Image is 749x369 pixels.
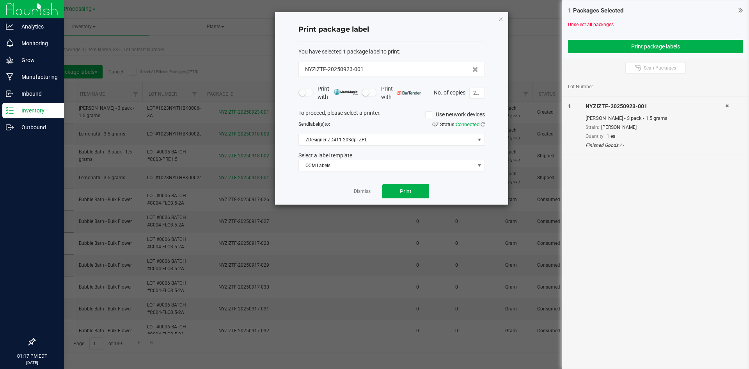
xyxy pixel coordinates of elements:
[6,73,14,81] inline-svg: Manufacturing
[14,89,60,98] p: Inbound
[4,360,60,365] p: [DATE]
[298,121,330,127] span: Send to:
[8,307,31,330] iframe: Resource center
[398,91,421,95] img: bartender.png
[382,184,429,198] button: Print
[568,22,614,27] a: Unselect all packages
[568,83,594,90] span: Lot Number:
[381,85,421,101] span: Print with
[586,125,599,130] span: Strain:
[425,111,485,119] label: Use network devices
[14,39,60,48] p: Monitoring
[293,109,491,121] div: To proceed, please select a printer.
[318,85,358,101] span: Print with
[14,106,60,115] p: Inventory
[586,142,725,149] div: Finished Goods / -
[6,123,14,131] inline-svg: Outbound
[354,188,371,195] a: Dismiss
[6,107,14,114] inline-svg: Inventory
[293,152,491,160] div: Select a label template.
[14,72,60,82] p: Manufacturing
[298,48,485,56] div: :
[14,22,60,31] p: Analytics
[305,65,364,73] span: NYZIZTF-20250923-001
[298,48,399,55] span: You have selected 1 package label to print
[6,90,14,98] inline-svg: Inbound
[434,89,465,95] span: No. of copies
[334,89,358,95] img: mark_magic_cybra.png
[456,121,479,127] span: Connected
[568,40,743,53] button: Print package labels
[309,121,325,127] span: label(s)
[432,121,485,127] span: QZ Status:
[586,134,605,139] span: Quantity:
[400,188,412,194] span: Print
[6,39,14,47] inline-svg: Monitoring
[586,114,725,122] div: [PERSON_NAME] - 3 pack - 1.5 grams
[4,353,60,360] p: 01:17 PM EDT
[6,23,14,30] inline-svg: Analytics
[6,56,14,64] inline-svg: Grow
[298,25,485,35] h4: Print package label
[644,65,676,71] span: Scan Packages
[601,125,637,130] span: [PERSON_NAME]
[299,160,475,171] span: OCM Labels
[586,102,725,111] div: NYZIZTF-20250923-001
[14,123,60,132] p: Outbound
[607,134,616,139] span: 1 ea
[14,55,60,65] p: Grow
[299,134,475,145] span: ZDesigner ZD411-203dpi ZPL
[568,103,571,109] span: 1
